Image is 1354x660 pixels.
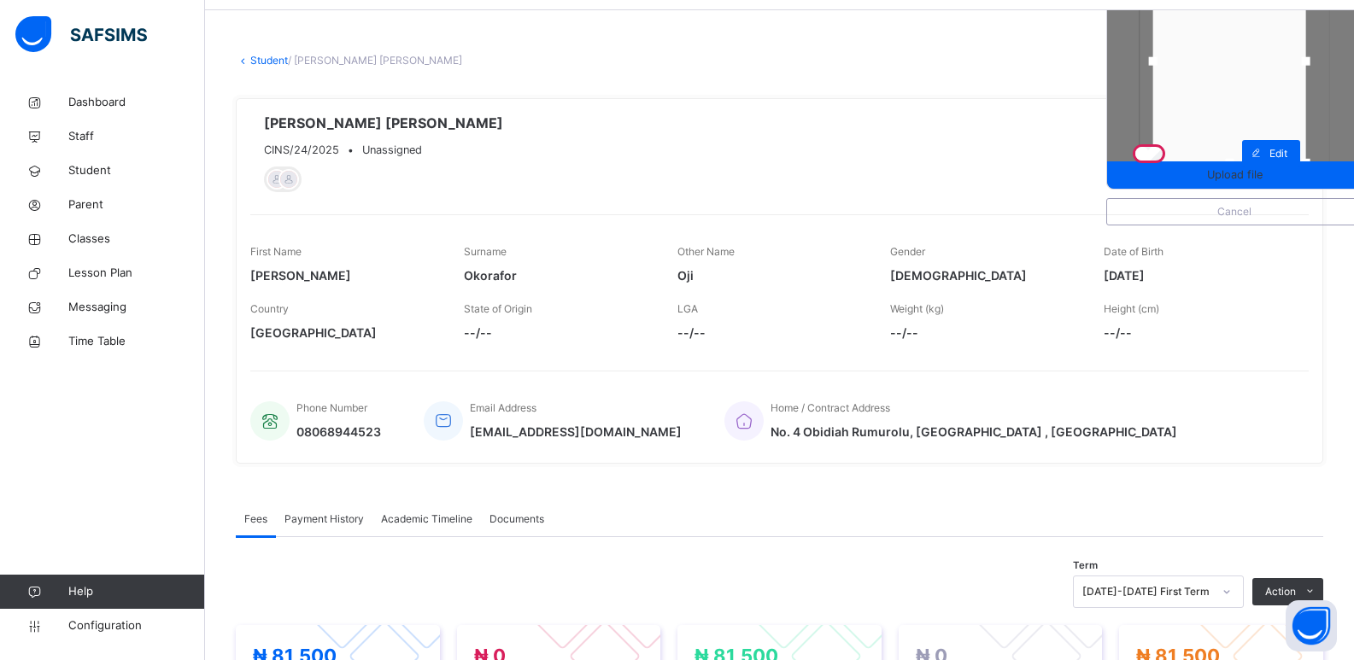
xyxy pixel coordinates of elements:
span: Email Address [470,401,536,414]
span: Payment History [284,511,364,527]
span: Edit [1269,146,1287,161]
img: safsims [15,16,147,52]
span: Fees [244,511,267,527]
span: Unassigned [362,143,422,156]
span: / [PERSON_NAME] [PERSON_NAME] [288,54,462,67]
span: State of Origin [464,302,532,315]
span: Lesson Plan [68,265,205,282]
span: --/-- [464,324,652,342]
span: Configuration [68,617,204,634]
span: Staff [68,128,205,145]
span: Cancel [1120,204,1349,219]
span: Term [1073,558,1098,573]
span: [DATE] [1104,266,1292,284]
button: Open asap [1286,600,1337,651]
span: [EMAIL_ADDRESS][DOMAIN_NAME] [470,423,682,441]
span: Phone Number [296,401,367,414]
span: CINS/24/2025 [264,142,339,158]
span: Parent [68,196,205,213]
span: LGA [677,302,698,315]
span: Documents [489,511,544,527]
span: Oji [677,266,865,284]
span: Home / Contract Address [771,401,890,414]
span: [GEOGRAPHIC_DATA] [250,324,438,342]
span: Surname [464,245,507,258]
a: Student [250,54,288,67]
span: Okorafor [464,266,652,284]
span: Gender [890,245,925,258]
span: Academic Timeline [381,511,472,527]
span: No. 4 Obidiah Rumurolu, [GEOGRAPHIC_DATA] , [GEOGRAPHIC_DATA] [771,423,1177,441]
span: Student [68,162,205,179]
span: [DEMOGRAPHIC_DATA] [890,266,1078,284]
span: Action [1265,584,1296,599]
span: Messaging [68,299,205,316]
span: Dashboard [68,94,205,111]
span: [PERSON_NAME] [PERSON_NAME] [264,113,503,133]
span: --/-- [677,324,865,342]
span: Classes [68,231,205,248]
div: • [264,142,503,158]
span: Date of Birth [1104,245,1164,258]
span: --/-- [890,324,1078,342]
span: Upload file [1207,166,1263,183]
span: Weight (kg) [890,302,944,315]
span: --/-- [1104,324,1292,342]
span: [PERSON_NAME] [250,266,438,284]
div: [DATE]-[DATE] First Term [1082,584,1212,599]
span: Time Table [68,333,205,350]
span: Country [250,302,289,315]
span: First Name [250,245,302,258]
span: Help [68,583,204,600]
span: Other Name [677,245,735,258]
span: Height (cm) [1104,302,1159,315]
span: 08068944523 [296,423,381,441]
